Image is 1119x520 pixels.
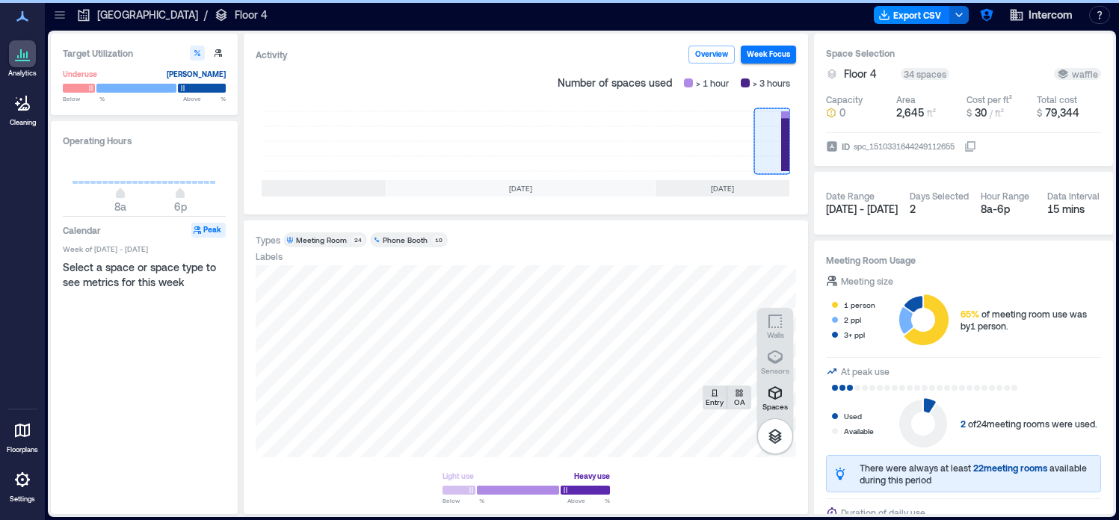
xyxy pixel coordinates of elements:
[841,273,893,288] div: Meeting size
[63,66,97,81] div: Underuse
[826,105,890,120] button: 0
[443,468,474,483] div: Light use
[896,106,924,119] span: 2,645
[256,47,288,62] div: Activity
[844,327,865,342] div: 3+ ppl
[826,190,875,202] div: Date Range
[842,139,850,154] span: ID
[4,462,40,508] a: Settings
[443,496,484,505] span: Below %
[1045,106,1079,119] span: 79,344
[1047,202,1102,217] div: 15 mins
[961,418,966,429] span: 2
[256,250,283,262] div: Labels
[844,66,895,81] button: Floor 4
[8,69,37,78] p: Analytics
[1047,190,1100,202] div: Data Interval
[967,105,1031,120] button: $ 30 / ft²
[383,235,428,245] div: Phone Booth
[839,105,845,120] span: 0
[860,462,1094,486] div: There were always at least available during this period
[927,108,936,118] span: ft²
[741,46,796,64] button: Week Focus
[574,468,610,483] div: Heavy use
[874,6,950,24] button: Export CSV
[351,235,364,244] div: 24
[964,140,976,152] button: IDspc_1510331644249112655
[688,46,735,64] button: Overview
[10,118,36,127] p: Cleaning
[844,424,874,439] div: Available
[204,7,208,22] p: /
[97,7,198,22] p: [GEOGRAPHIC_DATA]
[841,364,890,379] div: At peak use
[63,223,101,238] h3: Calendar
[901,68,949,80] div: 34 spaces
[4,85,41,131] a: Cleaning
[183,94,226,103] span: Above %
[63,133,226,148] h3: Operating Hours
[1037,93,1077,105] div: Total cost
[235,7,268,22] p: Floor 4
[432,235,445,244] div: 10
[567,496,610,505] span: Above %
[1005,3,1077,27] button: Intercom
[63,260,227,290] div: Select a space or space type to see metrics for this week
[990,108,1004,118] span: / ft²
[841,505,925,520] div: Duration of daily use
[757,380,793,415] button: Spaces
[910,190,969,202] div: Days Selected
[961,309,979,319] span: 65%
[191,223,226,238] button: Peak
[734,397,745,406] p: OA
[961,308,1101,332] div: of meeting room use was by 1 person .
[4,36,41,82] a: Analytics
[2,412,43,459] a: Floorplans
[296,235,347,245] div: Meeting Room
[706,397,724,406] p: Entry
[167,66,226,81] div: [PERSON_NAME]
[981,190,1029,202] div: Hour Range
[1029,7,1073,22] span: Intercom
[703,386,727,409] button: Entry
[961,418,1097,430] div: of 24 meeting rooms were used.
[753,75,790,90] span: > 3 hours
[386,180,655,196] div: [DATE]
[767,330,784,339] p: Walls
[826,202,898,215] span: [DATE] - [DATE]
[10,495,35,504] p: Settings
[844,312,861,327] div: 2 ppl
[174,200,187,213] span: 6p
[727,386,751,409] button: OA
[761,366,789,375] p: Sensors
[256,234,280,246] div: Types
[844,409,862,424] div: Used
[967,93,1012,105] div: Cost per ft²
[757,344,793,380] button: Sensors
[910,202,969,217] div: 2
[7,445,38,454] p: Floorplans
[696,75,729,90] span: > 1 hour
[826,253,1101,267] h3: Meeting Room Usage
[896,93,916,105] div: Area
[981,202,1035,217] div: 8a - 6p
[757,308,793,344] button: Walls
[552,69,796,96] div: Number of spaces used
[826,46,1101,61] h3: Space Selection
[967,108,972,118] span: $
[114,200,126,213] span: 8a
[1037,108,1042,118] span: $
[63,46,226,61] h3: Target Utilization
[63,244,226,254] span: Week of [DATE] - [DATE]
[63,94,105,103] span: Below %
[656,180,789,196] div: [DATE]
[844,297,875,312] div: 1 person
[826,93,863,105] div: Capacity
[1057,68,1098,80] div: waffle
[762,402,788,411] p: Spaces
[975,106,987,119] span: 30
[973,462,1047,473] span: 22 meeting rooms
[852,139,956,154] div: spc_1510331644249112655
[844,66,877,81] span: Floor 4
